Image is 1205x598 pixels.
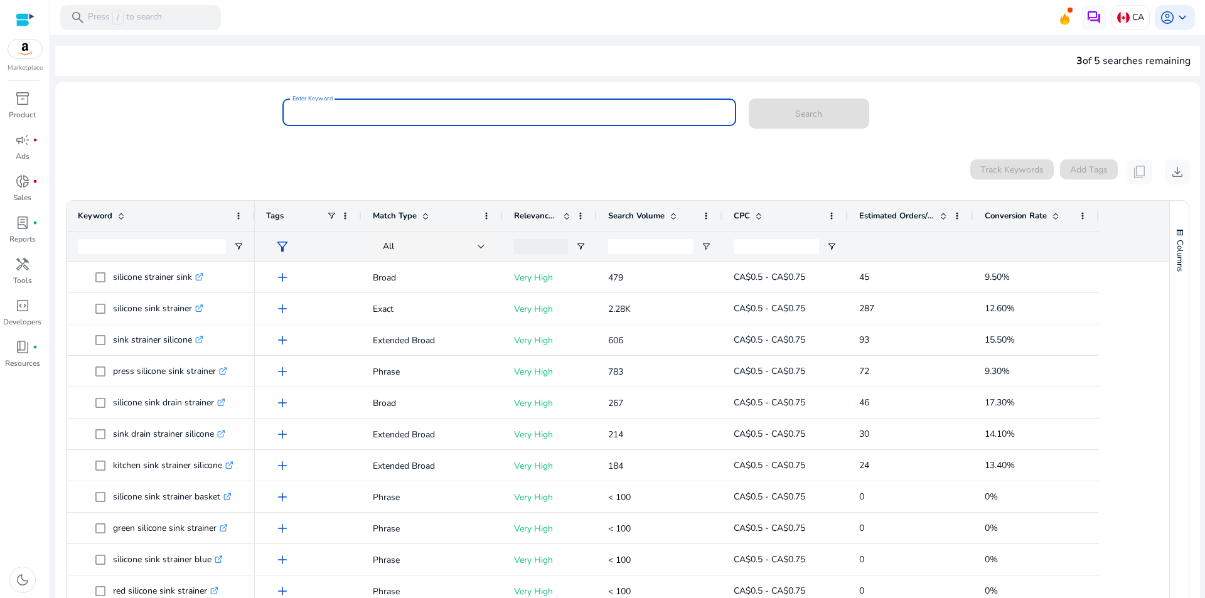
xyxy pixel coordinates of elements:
p: press silicone sink strainer [113,358,227,384]
span: 72 [859,365,869,377]
p: Extended Broad [373,453,491,479]
span: CA$0.5 - CA$0.75 [734,428,805,440]
p: Extended Broad [373,422,491,447]
button: Open Filter Menu [827,242,837,252]
p: CA [1132,6,1144,28]
p: Ads [16,151,29,162]
span: Conversion Rate [985,210,1047,222]
span: < 100 [608,554,631,566]
span: add [275,270,290,285]
p: silicone strainer sink [113,264,203,290]
input: Search Volume Filter Input [608,239,694,254]
span: fiber_manual_record [33,137,38,142]
span: 17.30% [985,397,1015,408]
span: Search Volume [608,210,665,222]
p: Tools [13,275,32,286]
span: 0% [985,522,998,534]
span: 13.40% [985,459,1015,471]
span: add [275,427,290,442]
span: < 100 [608,491,631,503]
span: CA$0.5 - CA$0.75 [734,585,805,597]
div: of 5 searches remaining [1076,53,1191,68]
span: code_blocks [15,298,30,313]
span: lab_profile [15,215,30,230]
p: silicone sink drain strainer [113,390,225,415]
p: silicone sink strainer blue [113,547,223,572]
span: 214 [608,429,623,440]
p: Phrase [373,516,491,542]
span: 15.50% [985,334,1015,346]
span: All [383,240,394,252]
span: 287 [859,302,874,314]
p: Very High [514,422,586,447]
span: 14.10% [985,428,1015,440]
span: < 100 [608,523,631,535]
span: 93 [859,334,869,346]
span: CA$0.5 - CA$0.75 [734,334,805,346]
span: fiber_manual_record [33,220,38,225]
img: amazon.svg [8,40,42,58]
span: CPC [734,210,750,222]
span: account_circle [1160,10,1175,25]
p: sink drain strainer silicone [113,421,225,447]
p: Phrase [373,484,491,510]
span: 267 [608,397,623,409]
span: add [275,301,290,316]
span: add [275,521,290,536]
span: download [1170,164,1185,179]
span: search [70,10,85,25]
p: Very High [514,453,586,479]
span: Columns [1174,240,1186,272]
p: Marketplace [8,63,43,73]
input: Keyword Filter Input [78,239,226,254]
p: Product [9,109,36,120]
span: Keyword [78,210,112,222]
p: Very High [514,296,586,322]
p: Sales [13,192,31,203]
button: Open Filter Menu [576,242,586,252]
span: 9.50% [985,271,1010,283]
span: add [275,458,290,473]
p: Phrase [373,547,491,573]
span: 0% [985,491,998,503]
p: Very High [514,390,586,416]
span: 46 [859,397,869,408]
span: 479 [608,272,623,284]
span: 2.28K [608,303,631,315]
span: 45 [859,271,869,283]
p: Very High [514,359,586,385]
span: CA$0.5 - CA$0.75 [734,302,805,314]
span: keyboard_arrow_down [1175,10,1190,25]
span: 24 [859,459,869,471]
span: CA$0.5 - CA$0.75 [734,397,805,408]
span: CA$0.5 - CA$0.75 [734,553,805,565]
span: donut_small [15,174,30,189]
p: Press to search [88,11,162,24]
p: Very High [514,328,586,353]
p: Reports [9,233,36,245]
p: Phrase [373,359,491,385]
span: handyman [15,257,30,272]
p: green silicone sink strainer [113,515,228,541]
span: campaign [15,132,30,147]
span: 783 [608,366,623,378]
span: fiber_manual_record [33,179,38,184]
p: Very High [514,484,586,510]
span: 3 [1076,54,1083,68]
p: Very High [514,265,586,291]
span: add [275,552,290,567]
span: Match Type [373,210,417,222]
span: 0% [985,585,998,597]
p: Developers [3,316,41,328]
p: Resources [5,358,40,369]
span: add [275,364,290,379]
mat-label: Enter Keyword [292,94,333,103]
button: Open Filter Menu [233,242,244,252]
span: CA$0.5 - CA$0.75 [734,522,805,534]
span: CA$0.5 - CA$0.75 [734,365,805,377]
img: ca.svg [1117,11,1130,24]
span: add [275,395,290,410]
p: Extended Broad [373,328,491,353]
span: Tags [266,210,284,222]
p: Broad [373,265,491,291]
